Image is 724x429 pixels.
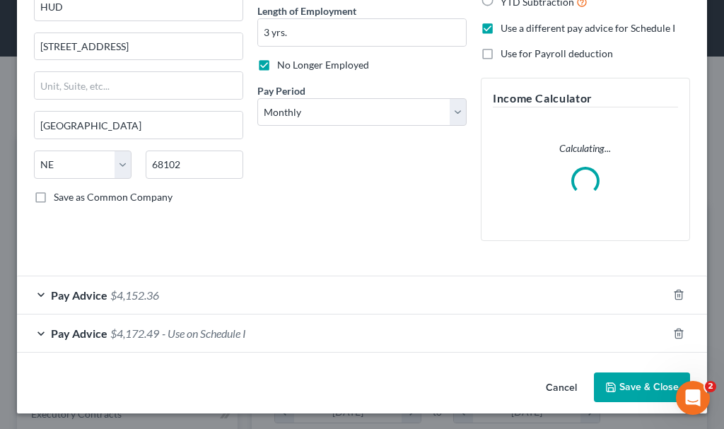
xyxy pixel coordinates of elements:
span: Use a different pay advice for Schedule I [501,22,675,34]
button: Cancel [535,374,588,402]
span: 2 [705,381,716,392]
p: Calculating... [493,141,678,155]
span: Pay Advice [51,327,107,340]
input: ex: 2 years [258,19,466,46]
h5: Income Calculator [493,90,678,107]
span: - Use on Schedule I [162,327,246,340]
input: Unit, Suite, etc... [35,72,243,99]
span: Pay Period [257,85,305,97]
input: Enter zip... [146,151,243,179]
span: $4,152.36 [110,288,159,302]
input: Enter address... [35,33,243,60]
span: Pay Advice [51,288,107,302]
span: Use for Payroll deduction [501,47,613,59]
span: Save as Common Company [54,191,173,203]
iframe: Intercom live chat [676,381,710,415]
span: $4,172.49 [110,327,159,340]
button: Save & Close [594,372,690,402]
span: No Longer Employed [277,59,369,71]
input: Enter city... [35,112,243,139]
label: Length of Employment [257,4,356,18]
